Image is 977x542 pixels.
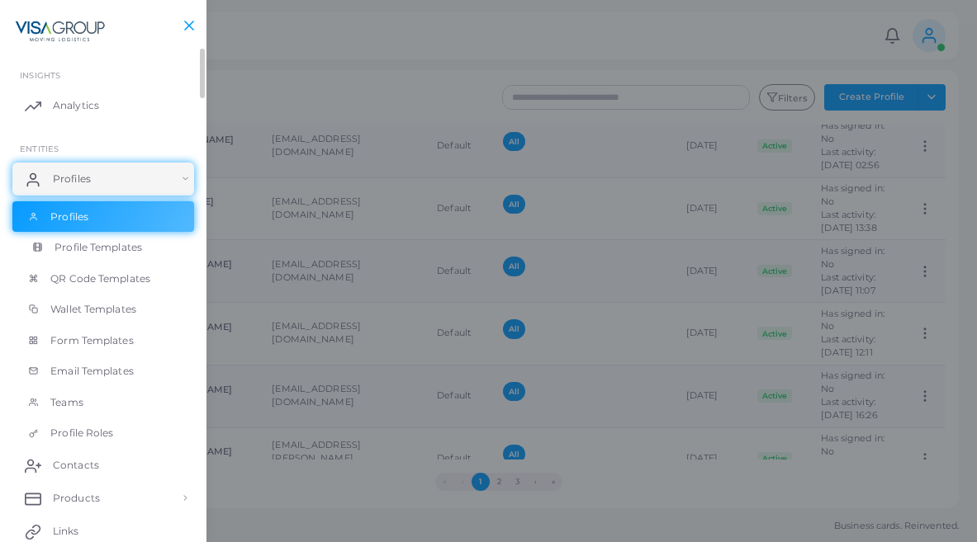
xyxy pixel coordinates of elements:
[12,89,194,122] a: Analytics
[12,417,194,449] a: Profile Roles
[12,356,194,387] a: Email Templates
[50,302,136,317] span: Wallet Templates
[50,395,83,410] span: Teams
[50,271,150,286] span: QR Code Templates
[53,172,91,186] span: Profiles
[12,232,194,263] a: Profile Templates
[20,144,59,153] span: ENTITIES
[53,491,100,506] span: Products
[12,449,194,482] a: Contacts
[12,325,194,356] a: Form Templates
[12,387,194,418] a: Teams
[53,98,99,113] span: Analytics
[55,240,142,255] span: Profile Templates
[20,70,60,80] span: INSIGHTS
[12,201,194,233] a: Profiles
[50,333,134,348] span: Form Templates
[53,458,99,473] span: Contacts
[15,16,107,46] img: logo
[50,364,134,379] span: Email Templates
[12,482,194,515] a: Products
[53,524,79,539] span: Links
[12,294,194,325] a: Wallet Templates
[12,163,194,196] a: Profiles
[12,263,194,295] a: QR Code Templates
[50,426,113,441] span: Profile Roles
[50,210,88,224] span: Profiles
